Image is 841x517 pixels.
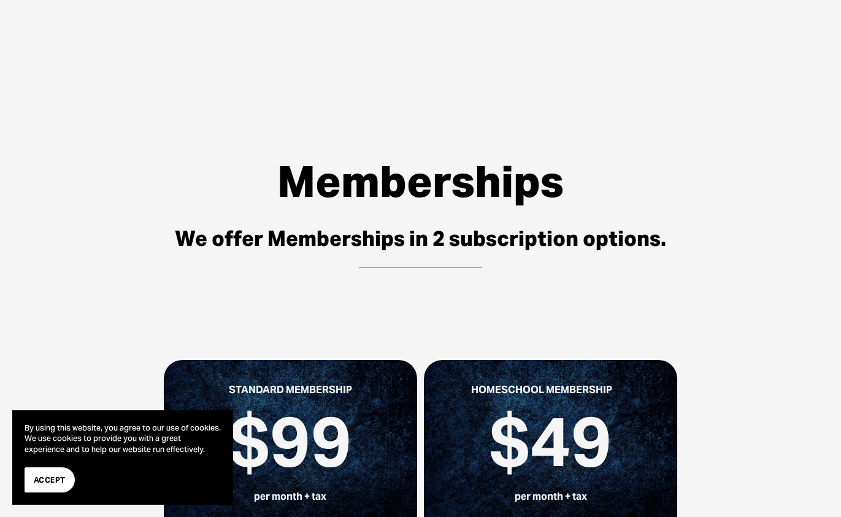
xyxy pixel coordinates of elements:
p: By using this website, you agree to our use of cookies. We use cookies to provide you with a grea... [25,423,221,455]
strong: $99 [229,397,352,486]
h1: Memberships [99,158,742,206]
strong: HOMESCHOOL MEMBERSHIP [471,383,612,396]
button: Accept [25,467,75,492]
strong: $49 [489,397,612,486]
span: Accept [34,474,66,486]
section: Cookie banner [12,410,233,505]
strong: per month + tax [254,490,326,503]
strong: STANDARD MEMBERSHIP [229,383,352,396]
h3: We offer Memberships in 2 subscription options. [99,226,742,251]
strong: per month + tax [515,490,587,503]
